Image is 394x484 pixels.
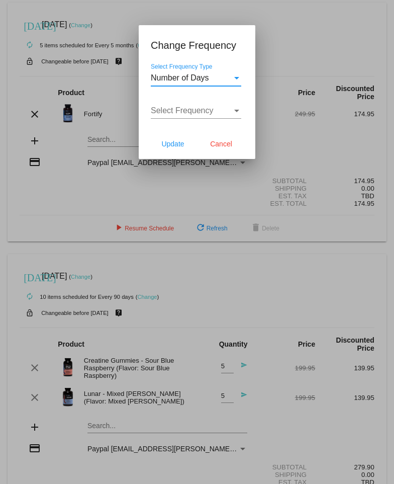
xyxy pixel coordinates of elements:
[151,106,241,115] mat-select: Select Frequency
[161,140,184,148] span: Update
[151,37,243,53] h1: Change Frequency
[151,106,214,115] span: Select Frequency
[210,140,232,148] span: Cancel
[151,73,209,82] span: Number of Days
[151,135,195,153] button: Update
[151,73,241,83] mat-select: Select Frequency Type
[199,135,243,153] button: Cancel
